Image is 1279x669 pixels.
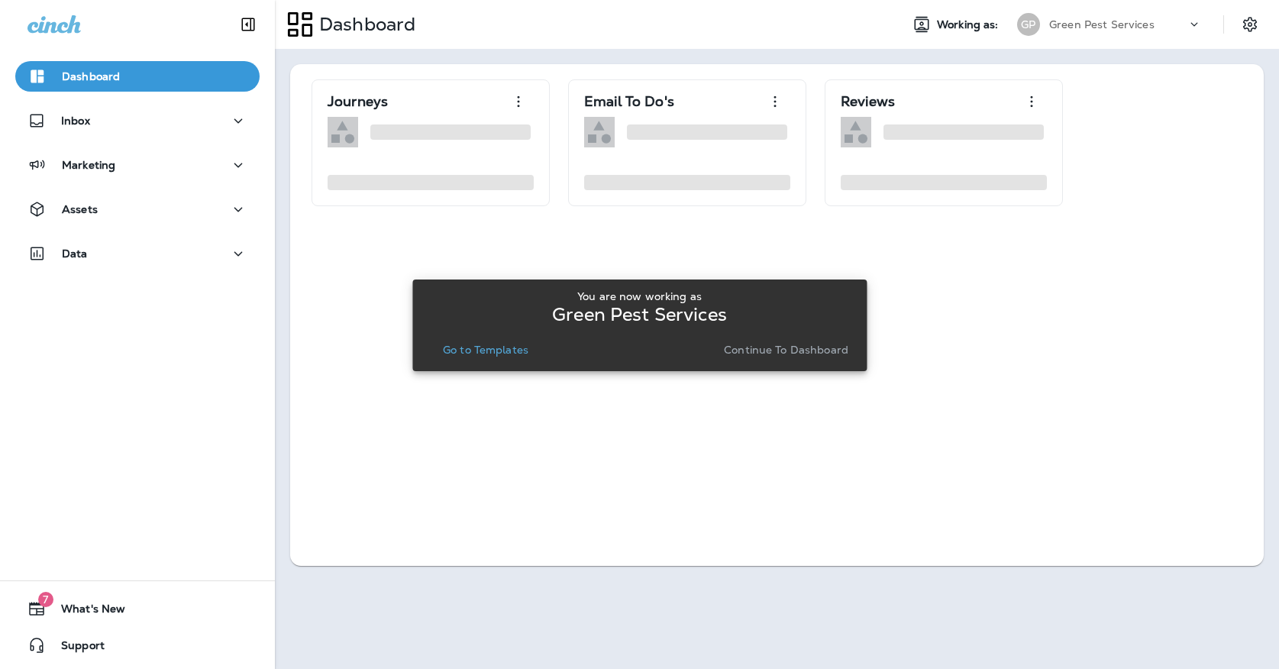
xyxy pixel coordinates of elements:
[328,94,388,109] p: Journeys
[62,159,115,171] p: Marketing
[1236,11,1264,38] button: Settings
[443,344,528,356] p: Go to Templates
[61,115,90,127] p: Inbox
[46,639,105,658] span: Support
[313,13,415,36] p: Dashboard
[15,150,260,180] button: Marketing
[15,105,260,136] button: Inbox
[227,9,270,40] button: Collapse Sidebar
[38,592,53,607] span: 7
[62,203,98,215] p: Assets
[15,61,260,92] button: Dashboard
[15,194,260,225] button: Assets
[15,593,260,624] button: 7What's New
[1049,18,1155,31] p: Green Pest Services
[62,70,120,82] p: Dashboard
[577,290,702,302] p: You are now working as
[1017,13,1040,36] div: GP
[724,344,848,356] p: Continue to Dashboard
[62,247,88,260] p: Data
[937,18,1002,31] span: Working as:
[46,603,125,621] span: What's New
[841,94,895,109] p: Reviews
[437,339,535,360] button: Go to Templates
[552,309,727,321] p: Green Pest Services
[15,238,260,269] button: Data
[15,630,260,661] button: Support
[718,339,854,360] button: Continue to Dashboard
